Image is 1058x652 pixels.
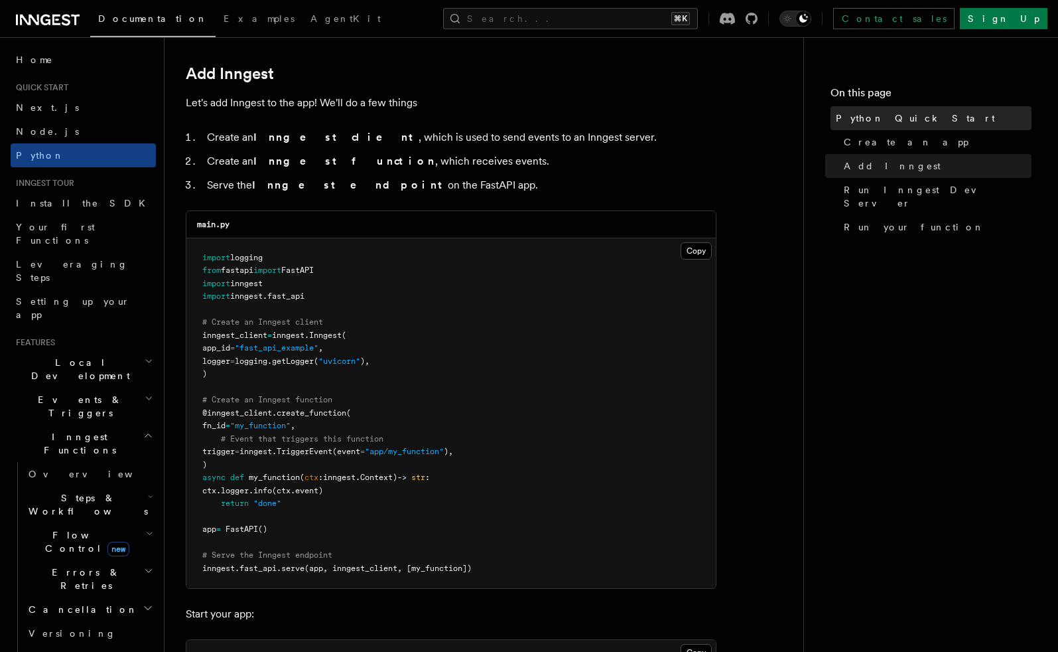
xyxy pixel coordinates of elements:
[16,198,153,208] span: Install the SDK
[202,460,207,469] span: )
[443,8,698,29] button: Search...⌘K
[318,473,323,482] span: :
[11,96,156,120] a: Next.js
[235,357,272,366] span: logging.
[216,4,302,36] a: Examples
[258,525,267,534] span: ()
[226,421,230,430] span: =
[444,447,453,456] span: ),
[230,357,235,366] span: =
[11,82,68,93] span: Quick start
[23,621,156,645] a: Versioning
[272,331,304,340] span: inngest
[90,4,216,37] a: Documentation
[186,94,716,112] p: Let's add Inngest to the app! We'll do a few things
[11,388,156,425] button: Events & Triggers
[397,473,407,482] span: ->
[23,603,138,616] span: Cancellation
[23,523,156,560] button: Flow Controlnew
[360,473,397,482] span: Context)
[323,473,356,482] span: inngest
[202,369,207,378] span: )
[318,343,323,353] span: ,
[291,421,295,430] span: ,
[239,447,277,456] span: inngest.
[277,564,281,573] span: .
[272,357,314,366] span: getLogger
[202,564,235,573] span: inngest
[302,4,389,36] a: AgentKit
[202,447,235,456] span: trigger
[11,356,145,382] span: Local Development
[230,291,263,301] span: inngest
[281,564,304,573] span: serve
[16,102,79,113] span: Next.js
[226,525,258,534] span: FastAPI
[838,154,1031,178] a: Add Inngest
[309,331,342,340] span: Inngest
[346,408,351,418] span: (
[844,220,984,234] span: Run your function
[304,331,309,340] span: .
[186,605,716,623] p: Start your app:
[830,106,1031,130] a: Python Quick Start
[11,48,156,72] a: Home
[230,473,244,482] span: def
[310,13,381,24] span: AgentKit
[230,253,263,262] span: logging
[11,215,156,252] a: Your first Functions
[11,430,143,457] span: Inngest Functions
[203,152,716,171] li: Create an , which receives events.
[224,13,295,24] span: Examples
[836,112,995,125] span: Python Quick Start
[107,542,129,556] span: new
[671,12,690,25] kbd: ⌘K
[16,222,95,246] span: Your first Functions
[332,447,360,456] span: (event
[16,126,79,137] span: Node.js
[16,150,64,161] span: Python
[230,421,291,430] span: "my_function"
[29,469,165,479] span: Overview
[411,473,425,482] span: str
[281,266,314,275] span: FastAPI
[23,560,156,598] button: Errors & Retries
[356,473,360,482] span: .
[16,259,128,283] span: Leveraging Steps
[239,564,277,573] span: fast_api
[216,525,221,534] span: =
[263,291,267,301] span: .
[425,473,430,482] span: :
[202,253,230,262] span: import
[235,343,318,353] span: "fast_api_example"
[221,266,253,275] span: fastapi
[11,120,156,143] a: Node.js
[960,8,1047,29] a: Sign Up
[221,499,249,508] span: return
[11,351,156,388] button: Local Development
[235,564,239,573] span: .
[318,357,360,366] span: "uvicorn"
[216,486,221,495] span: .
[681,242,712,260] button: Copy
[11,289,156,327] a: Setting up your app
[197,220,230,229] code: main.py
[186,64,274,83] a: Add Inngest
[253,486,272,495] span: info
[277,408,346,418] span: create_function
[202,343,230,353] span: app_id
[779,11,811,27] button: Toggle dark mode
[11,191,156,215] a: Install the SDK
[202,550,332,560] span: # Serve the Inngest endpoint
[203,176,716,195] li: Serve the on the FastAPI app.
[267,291,304,301] span: fast_api
[11,425,156,462] button: Inngest Functions
[11,178,74,189] span: Inngest tour
[360,357,369,366] span: ),
[23,462,156,486] a: Overview
[360,447,365,456] span: =
[202,395,332,404] span: # Create an Inngest function
[98,13,208,24] span: Documentation
[202,473,226,482] span: async
[235,447,239,456] span: =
